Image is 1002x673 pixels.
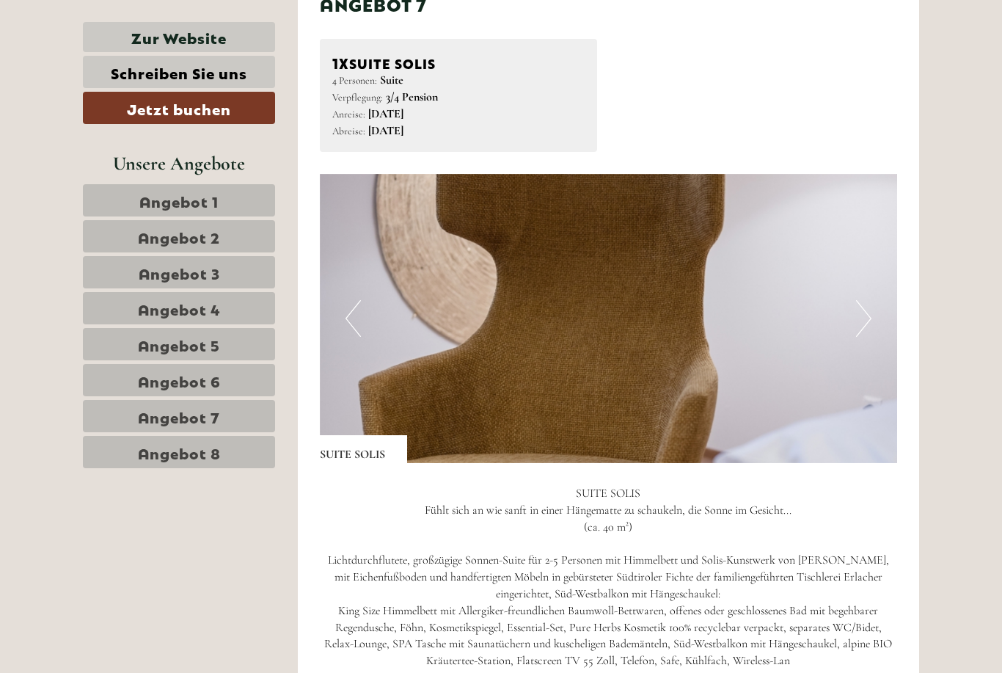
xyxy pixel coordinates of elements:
[139,262,220,283] span: Angebot 3
[320,435,407,463] div: SUITE SOLIS
[138,442,221,462] span: Angebot 8
[332,125,365,137] small: Abreise:
[320,174,898,463] img: image
[83,22,275,52] a: Zur Website
[332,108,365,120] small: Anreise:
[138,226,220,247] span: Angebot 2
[83,92,275,124] a: Jetzt buchen
[138,334,220,354] span: Angebot 5
[22,71,208,81] small: 22:56
[255,11,323,36] div: Montag
[138,406,220,426] span: Angebot 7
[386,90,438,104] b: 3/4 Pension
[475,380,578,412] button: Senden
[138,298,221,319] span: Angebot 4
[332,51,585,73] div: SUITE SOLIS
[368,123,403,138] b: [DATE]
[856,300,871,337] button: Next
[345,300,361,337] button: Previous
[368,106,403,121] b: [DATE]
[11,40,216,84] div: Guten Tag, wie können wir Ihnen helfen?
[332,91,383,103] small: Verpflegung:
[22,43,208,54] div: [GEOGRAPHIC_DATA]
[332,51,349,72] b: 1x
[332,74,377,87] small: 4 Personen:
[139,190,219,211] span: Angebot 1
[83,150,275,177] div: Unsere Angebote
[83,56,275,88] a: Schreiben Sie uns
[380,73,403,87] b: Suite
[138,370,221,390] span: Angebot 6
